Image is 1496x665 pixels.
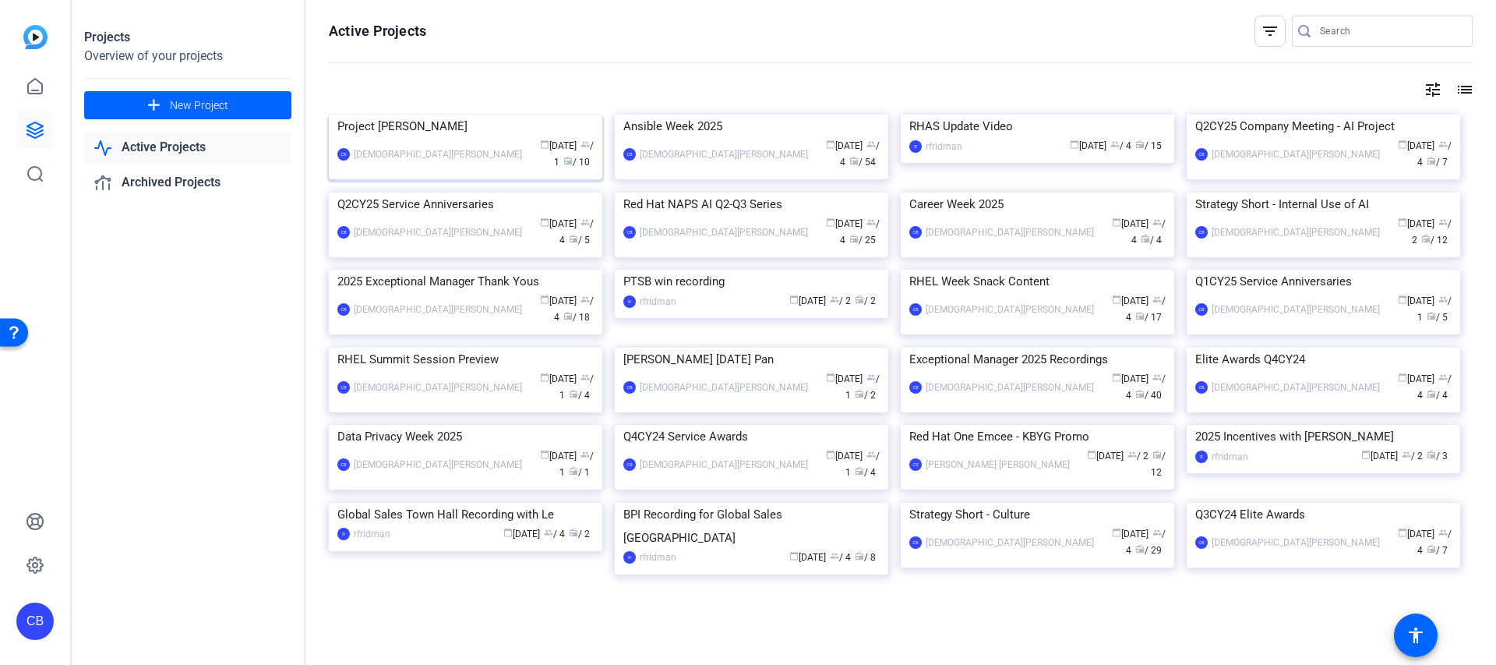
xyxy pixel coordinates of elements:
div: [DEMOGRAPHIC_DATA][PERSON_NAME] [926,225,1094,240]
div: CB [623,226,636,239]
span: / 2 [1402,451,1423,462]
div: 2025 Exceptional Manager Thank Yous [337,270,594,293]
span: group [866,450,876,459]
div: R [909,140,922,153]
div: CB [623,381,636,394]
span: / 2 [855,295,876,306]
span: calendar_today [1398,140,1407,149]
div: Ansible Week 2025 [623,115,880,138]
div: CB [1195,536,1208,549]
span: / 4 [559,218,594,246]
span: radio [855,295,864,304]
span: group [580,450,590,459]
div: CB [909,381,922,394]
span: [DATE] [540,373,577,384]
span: group [1152,295,1162,304]
div: Red Hat One Emcee - KBYG Promo [909,425,1166,448]
span: calendar_today [1398,295,1407,304]
span: group [830,295,839,304]
span: calendar_today [540,373,549,382]
div: CB [1195,303,1208,316]
div: BPI Recording for Global Sales [GEOGRAPHIC_DATA] [623,503,880,550]
span: / 2 [1127,451,1148,462]
span: radio [849,234,859,243]
span: calendar_today [1112,295,1121,304]
div: [DEMOGRAPHIC_DATA][PERSON_NAME] [926,535,1094,550]
span: / 4 [1417,529,1452,556]
div: [DEMOGRAPHIC_DATA][PERSON_NAME] [354,380,522,395]
div: CB [337,226,350,239]
span: radio [855,551,864,561]
div: CB [909,226,922,239]
mat-icon: add [144,96,164,115]
div: Exceptional Manager 2025 Recordings [909,348,1166,371]
mat-icon: accessibility [1406,626,1425,645]
span: [DATE] [789,295,826,306]
span: calendar_today [540,218,549,227]
span: [DATE] [1398,218,1434,229]
div: [DEMOGRAPHIC_DATA][PERSON_NAME] [354,147,522,162]
span: / 10 [563,157,590,168]
span: group [866,140,876,149]
div: Q3CY24 Elite Awards [1195,503,1452,526]
div: Career Week 2025 [909,193,1166,216]
span: radio [1427,311,1436,320]
div: PTSB win recording [623,270,880,293]
span: calendar_today [1398,528,1407,537]
span: radio [1427,450,1436,459]
span: radio [1421,234,1431,243]
span: / 40 [1135,390,1162,401]
span: radio [1135,140,1145,149]
span: radio [1427,544,1436,554]
span: / 4 [855,467,876,478]
div: rfridman [640,550,676,565]
span: / 7 [1427,157,1448,168]
div: CB [337,303,350,316]
span: group [1438,373,1448,382]
span: calendar_today [826,140,835,149]
span: / 4 [1131,218,1166,246]
div: Project [PERSON_NAME] [337,115,594,138]
div: CB [623,148,636,161]
div: CB [909,536,922,549]
span: [DATE] [1112,529,1148,539]
div: [DEMOGRAPHIC_DATA][PERSON_NAME] [926,380,1094,395]
span: [DATE] [540,451,577,462]
span: [DATE] [1361,451,1398,462]
div: Projects [84,28,291,47]
span: group [1110,140,1120,149]
div: [PERSON_NAME] [PERSON_NAME] [926,457,1070,472]
div: [DEMOGRAPHIC_DATA][PERSON_NAME] [640,457,808,472]
span: / 2 [855,390,876,401]
span: calendar_today [1398,373,1407,382]
img: blue-gradient.svg [23,25,48,49]
div: R [623,551,636,564]
span: calendar_today [1070,140,1079,149]
div: CS [909,458,922,471]
div: R [1195,451,1208,463]
span: [DATE] [826,451,863,462]
span: / 4 [544,529,565,539]
span: group [580,373,590,382]
span: radio [1135,544,1145,554]
span: radio [855,389,864,398]
span: radio [1427,156,1436,165]
div: rfridman [926,139,962,154]
span: [DATE] [826,140,863,151]
span: calendar_today [503,528,513,537]
span: radio [855,466,864,476]
span: / 3 [1427,451,1448,462]
span: / 7 [1427,545,1448,556]
div: [DEMOGRAPHIC_DATA][PERSON_NAME] [354,302,522,317]
div: Strategy Short - Internal Use of AI [1195,193,1452,216]
div: [DEMOGRAPHIC_DATA][PERSON_NAME] [640,225,808,240]
span: [DATE] [1087,451,1124,462]
span: / 12 [1421,235,1448,246]
span: group [544,528,553,537]
span: calendar_today [1087,450,1096,459]
mat-icon: filter_list [1261,22,1279,41]
div: Q2CY25 Company Meeting - AI Project [1195,115,1452,138]
span: [DATE] [540,140,577,151]
div: 2025 Incentives with [PERSON_NAME] [1195,425,1452,448]
div: CB [909,303,922,316]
